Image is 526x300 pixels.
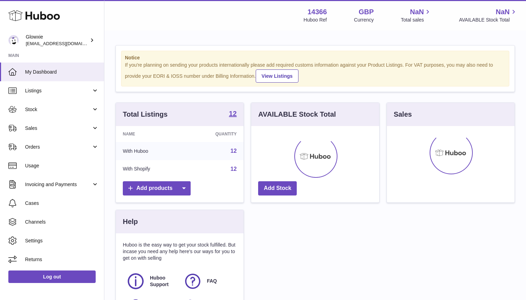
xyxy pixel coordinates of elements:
[25,87,91,94] span: Listings
[26,34,88,47] div: Glowxie
[25,125,91,132] span: Sales
[123,217,138,226] h3: Help
[25,200,99,207] span: Cases
[459,7,518,23] a: NaN AVAILABLE Stock Total
[150,275,176,288] span: Huboo Support
[258,181,297,195] a: Add Stock
[25,237,99,244] span: Settings
[459,17,518,23] span: AVAILABLE Stock Total
[8,270,96,283] a: Log out
[183,272,233,291] a: FAQ
[207,278,217,284] span: FAQ
[496,7,510,17] span: NaN
[185,126,244,142] th: Quantity
[229,110,237,117] strong: 12
[229,110,237,118] a: 12
[25,219,99,225] span: Channels
[25,69,99,75] span: My Dashboard
[26,41,102,46] span: [EMAIL_ADDRESS][DOMAIN_NAME]
[25,181,91,188] span: Invoicing and Payments
[359,7,374,17] strong: GBP
[410,7,424,17] span: NaN
[256,69,298,83] a: View Listings
[231,148,237,154] a: 12
[125,55,505,61] strong: Notice
[123,181,191,195] a: Add products
[25,106,91,113] span: Stock
[401,17,432,23] span: Total sales
[394,110,412,119] h3: Sales
[25,144,91,150] span: Orders
[231,166,237,172] a: 12
[304,17,327,23] div: Huboo Ref
[116,142,185,160] td: With Huboo
[123,242,237,261] p: Huboo is the easy way to get your stock fulfilled. But incase you need any help here's our ways f...
[25,256,99,263] span: Returns
[116,160,185,178] td: With Shopify
[123,110,168,119] h3: Total Listings
[116,126,185,142] th: Name
[308,7,327,17] strong: 14366
[354,17,374,23] div: Currency
[8,35,19,45] img: suraj@glowxie.com
[25,162,99,169] span: Usage
[126,272,176,291] a: Huboo Support
[258,110,336,119] h3: AVAILABLE Stock Total
[125,62,505,83] div: If you're planning on sending your products internationally please add required customs informati...
[401,7,432,23] a: NaN Total sales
